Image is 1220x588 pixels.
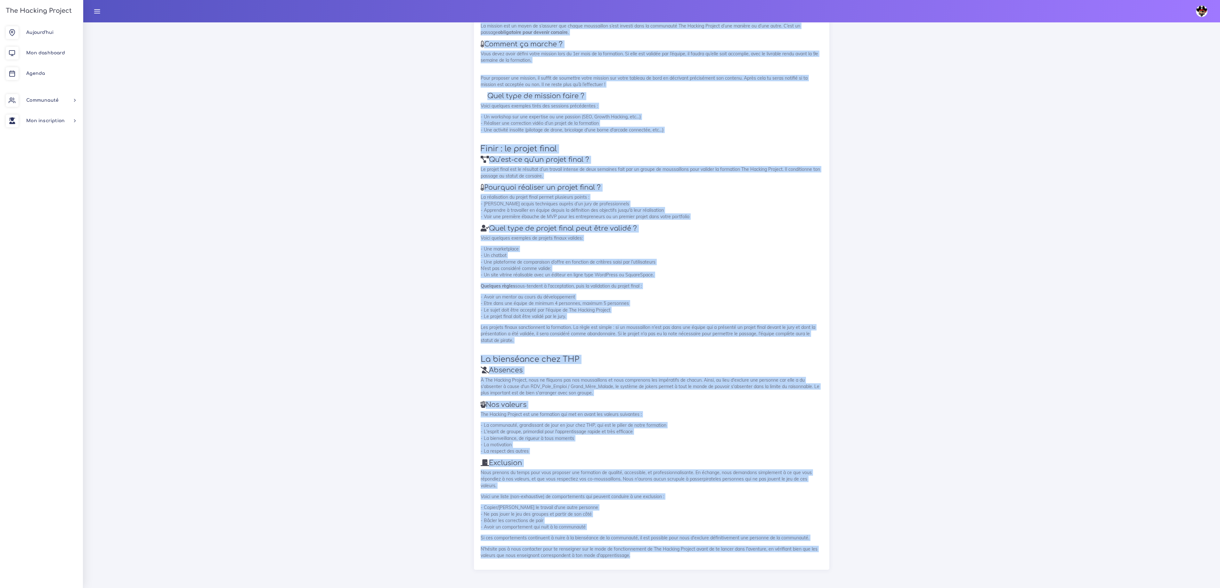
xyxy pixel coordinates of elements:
h2: La bienséance chez THP [481,348,823,364]
p: - Avoir un mentor au cours du développement - Etre dans une équipe de minimum 4 personnes, maximu... [481,294,823,320]
h3: Comment ça marche ? [481,40,823,48]
h3: The Hacking Project [4,7,72,14]
span: Mon dashboard [26,51,65,55]
p: Voici une liste (non-exhaustive) de comportements qui peuvent conduire à une exclusion : [481,493,823,500]
p: The Hacking Project est une formation qui met en avant les valeurs suivantes : [481,411,823,417]
b: obligatoire pour devenir corsaire [498,29,568,35]
p: Nous prenons du temps pour vous proposer une formation de qualité, accessible, et professionnalis... [481,469,823,489]
p: N'hésite pas à nous contacter pour te renseigner sur le mode de fonctionnement de The Hacking Pro... [481,546,823,559]
span: Mon inscription [26,118,65,123]
p: À The Hacking Project, nous ne fliquons pas nos moussaillons et nous comprenons les impératifs de... [481,377,823,396]
p: La mission est un moyen de s’assurer que chaque moussaillon s’est investi dans la communauté The ... [481,23,823,36]
p: La réalisation du projet final permet plusieurs points : - [PERSON_NAME] acquis techniques auprès... [481,194,823,220]
p: Vous devez avoir défini votre mission lors du 1er mois de la formation. Si elle est validée par l... [481,51,823,64]
p: Voici quelques exemples tirés des sessions précédentes : [481,103,823,109]
p: - Un workshop sur une expertise ou une passion (SEO, Growth Hacking, etc…) - Réaliser une correct... [481,114,823,133]
img: avatar [1196,5,1208,17]
h3: Qu’est-ce qu’un projet final ? [481,156,823,164]
p: Le projet final est le résultat d’un travail intense de deux semaines fait par un groupe de mouss... [481,166,823,179]
p: - Copier/[PERSON_NAME] le travail d'une autre personne - Ne pas jouer le jeu des groupes et parti... [481,504,823,530]
i: pirate [704,476,715,482]
span: Agenda [26,71,45,76]
p: - La communauté, grandissant de jour en jour chez THP, qui est le pilier de notre formation - L'e... [481,422,823,454]
h3: Absences [481,366,823,374]
h3: Nos valeurs [481,401,823,409]
p: - Une marketplace - Un chatbot - Une plateforme de comparaison d’offre en fonction de critères sa... [481,246,823,278]
h3: Quel type de projet final peut être validé ? [481,225,823,233]
p: Pour proposer une mission, il suffit de soumettre votre mission sur votre tableau de bord en décr... [481,68,823,88]
b: Quelques règles [481,283,515,289]
p: Les projets finaux sanctionnent la formation. La règle est simple : si un moussaillon n'est pas d... [481,324,823,344]
h3: Pourquoi réaliser un projet final ? [481,184,823,192]
h3: Quel type de mission faire ? [481,92,823,100]
p: sous-tendent à l'acceptation, puis la validation du projet final : [481,283,823,289]
span: Communauté [26,98,59,103]
h2: Finir : le projet final [481,138,823,154]
p: Si ces comportements continuent à nuire à la bienséance de la communauté, il est possible pour no... [481,535,823,541]
span: Aujourd'hui [26,30,53,35]
h3: Exclusion [481,459,823,467]
p: Voici quelques exemples de projets finaux valides: [481,235,823,241]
